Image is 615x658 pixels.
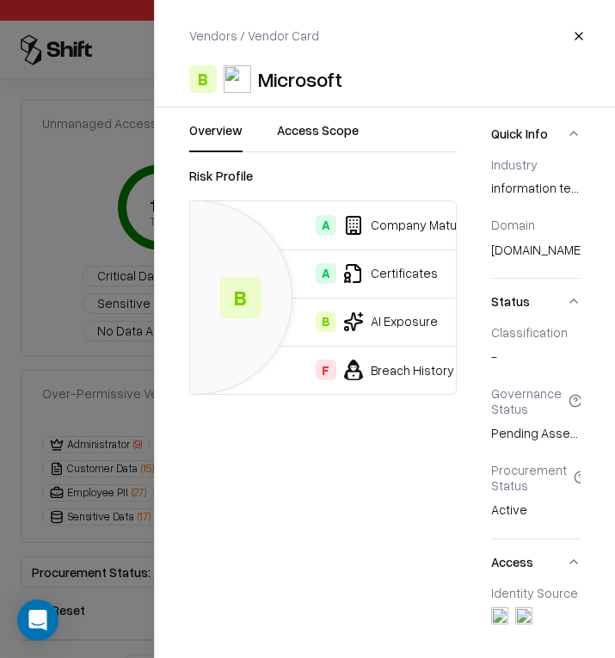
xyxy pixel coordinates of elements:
img: entra.microsoft.com [491,607,508,624]
button: Access [491,539,581,585]
div: B [189,65,217,93]
div: Breach History [204,360,475,380]
div: Governance Status [491,385,581,417]
div: information technology & services [491,179,581,203]
img: microsoft365.com [515,607,532,624]
div: Pending Assessment [491,424,581,448]
div: Certificates [204,263,475,284]
div: A [316,263,336,284]
div: Microsoft [258,65,342,93]
div: [DOMAIN_NAME] [491,240,581,261]
div: Procurement Status [491,462,581,494]
div: AI Exposure [204,311,475,332]
button: Quick Info [491,111,581,157]
button: Status [491,279,581,324]
div: - [491,347,581,372]
p: Vendors / Vendor Card [189,27,319,45]
div: A [316,215,336,236]
div: Classification [491,324,581,340]
div: Risk Profile [189,166,457,187]
button: Overview [189,121,243,152]
div: B [220,277,261,318]
div: Quick Info [491,157,581,278]
div: Company Maturity [204,215,475,236]
img: Microsoft [224,65,251,93]
div: Domain [491,217,581,232]
button: Access Scope [277,121,359,152]
div: F [316,360,336,380]
div: B [316,311,336,332]
div: Identity Source [491,585,581,600]
div: Active [491,501,581,525]
div: Status [491,324,581,538]
div: Industry [491,157,581,172]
